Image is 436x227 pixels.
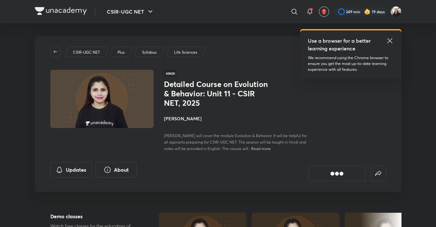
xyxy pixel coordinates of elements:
[364,8,370,15] img: streak
[142,49,157,55] p: Syllabus
[117,49,125,55] p: Plus
[174,49,197,55] p: Life Sciences
[308,55,394,72] p: We recommend using the Chrome browser to ensure you get the most up-to-date learning experience w...
[321,9,327,15] img: avatar
[35,7,87,15] img: Company Logo
[164,70,177,77] span: Hindi
[164,133,307,151] span: [PERSON_NAME] will cover the module Evolution & Behavior. It will be helpful for all aspirants pr...
[319,6,329,17] button: avatar
[141,49,157,55] a: Syllabus
[50,212,138,220] h5: Demo classes
[72,49,101,55] a: CSIR-UGC NET
[370,166,386,181] button: false
[49,69,154,129] img: Thumbnail
[116,49,126,55] a: Plus
[251,146,271,151] span: Read more
[73,49,100,55] p: CSIR-UGC NET
[309,166,365,181] button: [object Object]
[164,115,309,122] h4: [PERSON_NAME]
[390,6,401,17] img: Shivam
[35,7,87,16] a: Company Logo
[164,80,269,107] h1: Detailed Course on Evolution & Behavior: Unit 11 - CSIR NET, 2025
[50,162,92,178] button: Updates
[103,5,158,18] button: CSIR-UGC NET
[173,49,198,55] a: Life Sciences
[308,37,372,52] h5: Use a browser for a better learning experience
[96,162,137,178] button: About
